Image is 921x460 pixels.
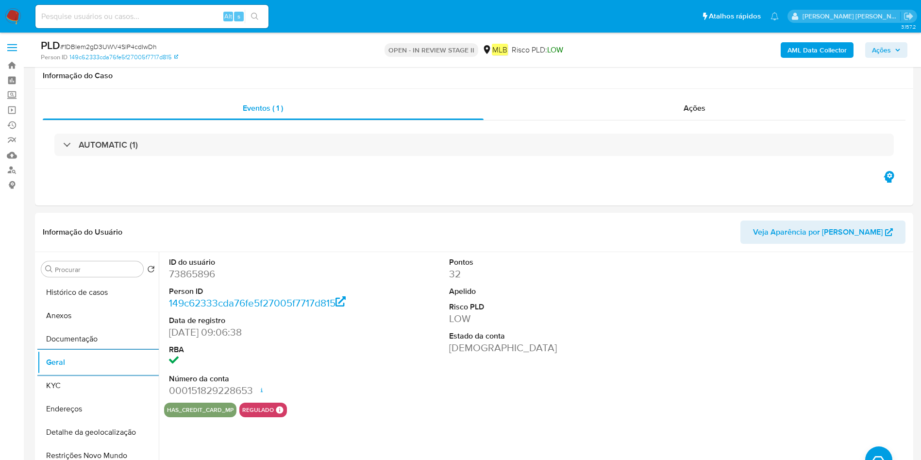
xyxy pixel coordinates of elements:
[872,42,891,58] span: Ações
[709,11,761,21] span: Atalhos rápidos
[169,374,346,384] dt: Número da conta
[237,12,240,21] span: s
[770,12,779,20] a: Notificações
[147,265,155,276] button: Retornar ao pedido padrão
[37,304,159,327] button: Anexos
[492,44,508,55] em: MLB
[169,344,346,355] dt: RBA
[169,315,346,326] dt: Data de registro
[245,10,265,23] button: search-icon
[169,296,346,310] a: 149c62333cda76fe5f27005f7717d815
[55,265,139,274] input: Procurar
[43,71,905,81] h1: Informação do Caso
[37,374,159,397] button: KYC
[169,286,346,297] dt: Person ID
[740,221,905,244] button: Veja Aparência por [PERSON_NAME]
[167,408,234,412] button: has_credit_card_mp
[242,408,274,412] button: regulado
[781,42,854,58] button: AML Data Collector
[169,257,346,268] dt: ID do usuário
[69,53,178,62] a: 149c62333cda76fe5f27005f7717d815
[449,331,626,341] dt: Estado da conta
[449,267,626,281] dd: 32
[449,286,626,297] dt: Apelido
[37,351,159,374] button: Geral
[37,397,159,421] button: Endereços
[54,134,894,156] div: AUTOMATIC (1)
[449,257,626,268] dt: Pontos
[169,325,346,339] dd: [DATE] 09:06:38
[43,227,122,237] h1: Informação do Usuário
[79,139,138,150] h3: AUTOMATIC (1)
[45,265,53,273] button: Procurar
[865,42,907,58] button: Ações
[37,281,159,304] button: Histórico de casos
[684,102,705,114] span: Ações
[449,302,626,312] dt: Risco PLD
[385,43,478,57] p: OPEN - IN REVIEW STAGE II
[449,341,626,355] dd: [DEMOGRAPHIC_DATA]
[169,384,346,397] dd: 000151829228653
[449,312,626,325] dd: LOW
[904,11,914,21] a: Sair
[787,42,847,58] b: AML Data Collector
[753,221,883,244] span: Veja Aparência por [PERSON_NAME]
[169,267,346,281] dd: 73865896
[60,42,157,51] span: # 1DBlem2gD3UWV4SlP4cdlwDh
[41,53,67,62] b: Person ID
[41,37,60,53] b: PLD
[37,421,159,444] button: Detalhe da geolocalização
[35,10,268,23] input: Pesquise usuários ou casos...
[803,12,901,21] p: juliane.miranda@mercadolivre.com
[37,327,159,351] button: Documentação
[243,102,283,114] span: Eventos ( 1 )
[224,12,232,21] span: Alt
[547,44,563,55] span: LOW
[512,45,563,55] span: Risco PLD:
